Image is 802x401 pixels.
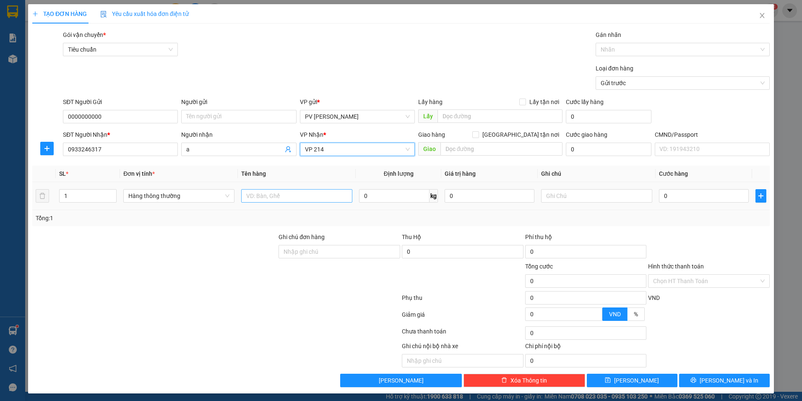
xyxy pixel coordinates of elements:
div: Phí thu hộ [525,232,647,245]
span: Tiêu chuẩn [68,43,173,56]
div: Ghi chú nội bộ nhà xe [402,341,523,354]
span: PV Nam Đong [305,110,410,123]
span: Yêu cầu xuất hóa đơn điện tử [100,10,189,17]
label: Loại đơn hàng [596,65,633,72]
span: Tổng cước [525,263,553,270]
input: Dọc đường [437,109,563,123]
span: SL [59,170,66,177]
input: VD: Bàn, Ghế [241,189,352,203]
span: Lấy hàng [418,99,443,105]
span: VP 214 [305,143,410,156]
button: deleteXóa Thông tin [463,374,585,387]
span: save [605,377,611,384]
input: Cước giao hàng [566,143,651,156]
label: Hình thức thanh toán [648,263,704,270]
span: user-add [285,146,292,153]
span: VND [609,311,621,318]
img: icon [100,11,107,18]
span: plus [41,145,53,152]
span: VND [648,294,660,301]
span: plus [756,193,766,199]
span: printer [690,377,696,384]
button: printer[PERSON_NAME] và In [679,374,770,387]
div: CMND/Passport [655,130,770,139]
div: SĐT Người Nhận [63,130,178,139]
div: Người gửi [181,97,296,107]
span: Cước hàng [659,170,688,177]
span: plus [32,11,38,17]
input: Cước lấy hàng [566,110,651,123]
span: Lấy tận nơi [526,97,562,107]
input: Ghi Chú [541,189,652,203]
span: VP Nhận [300,131,323,138]
span: [PERSON_NAME] [379,376,424,385]
div: Chưa thanh toán [401,327,524,341]
div: SĐT Người Gửi [63,97,178,107]
span: Gửi trước [601,77,765,89]
label: Ghi chú đơn hàng [279,234,325,240]
span: Đơn vị tính [123,170,155,177]
span: [PERSON_NAME] và In [700,376,758,385]
span: Hàng thông thường [128,190,229,202]
span: Giao hàng [418,131,445,138]
span: TẠO ĐƠN HÀNG [32,10,87,17]
button: plus [755,189,766,203]
span: Tên hàng [241,170,266,177]
div: Tổng: 1 [36,214,310,223]
div: Người nhận [181,130,296,139]
span: Giao [418,142,440,156]
input: Nhập ghi chú [402,354,523,367]
span: delete [501,377,507,384]
button: Close [750,4,774,28]
div: Phụ thu [401,293,524,308]
span: Gói vận chuyển [63,31,106,38]
label: Cước lấy hàng [566,99,604,105]
span: kg [430,189,438,203]
span: [GEOGRAPHIC_DATA] tận nơi [479,130,562,139]
span: Xóa Thông tin [510,376,547,385]
span: Định lượng [384,170,414,177]
th: Ghi chú [538,166,656,182]
div: Chi phí nội bộ [525,341,647,354]
span: % [634,311,638,318]
button: plus [40,142,54,155]
span: close [759,12,766,19]
button: save[PERSON_NAME] [587,374,677,387]
input: Dọc đường [440,142,563,156]
label: Gán nhãn [596,31,621,38]
span: [PERSON_NAME] [614,376,659,385]
span: Giá trị hàng [445,170,476,177]
div: VP gửi [300,97,415,107]
span: Lấy [418,109,437,123]
div: Giảm giá [401,310,524,325]
span: Thu Hộ [402,234,421,240]
button: [PERSON_NAME] [340,374,462,387]
input: Ghi chú đơn hàng [279,245,400,258]
button: delete [36,189,49,203]
input: 0 [445,189,534,203]
label: Cước giao hàng [566,131,607,138]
